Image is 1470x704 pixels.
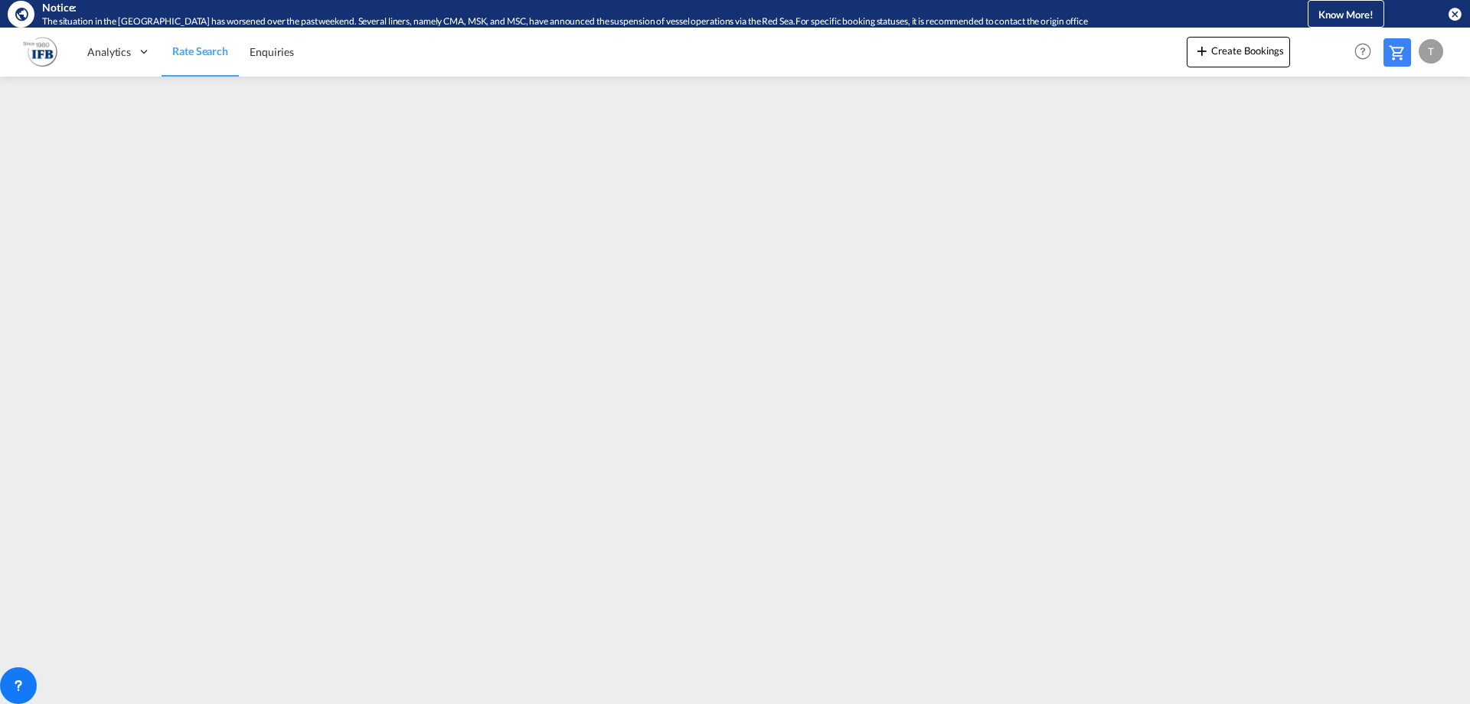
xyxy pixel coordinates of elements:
[1187,37,1290,67] button: icon-plus 400-fgCreate Bookings
[239,27,305,77] a: Enquiries
[1350,38,1383,66] div: Help
[162,27,239,77] a: Rate Search
[1318,8,1374,21] span: Know More!
[1447,6,1462,21] button: icon-close-circle
[23,34,57,69] img: b628ab10256c11eeb52753acbc15d091.png
[1419,39,1443,64] div: T
[77,27,162,77] div: Analytics
[1193,41,1211,60] md-icon: icon-plus 400-fg
[250,45,294,58] span: Enquiries
[87,44,131,60] span: Analytics
[14,6,29,21] md-icon: icon-earth
[42,15,1244,28] div: The situation in the Red Sea has worsened over the past weekend. Several liners, namely CMA, MSK,...
[1350,38,1376,64] span: Help
[172,44,228,57] span: Rate Search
